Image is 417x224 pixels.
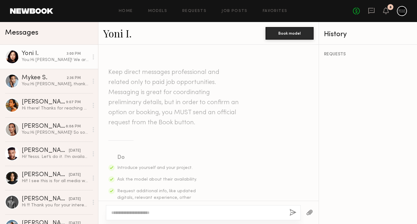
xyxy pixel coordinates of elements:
[263,9,288,13] a: Favorites
[22,81,89,87] div: You: Hi [PERSON_NAME], thank you for your response! We are wondering if there is any way you can ...
[22,99,66,105] div: [PERSON_NAME]
[324,52,412,57] div: REQUESTS
[22,123,66,130] div: [PERSON_NAME]
[5,29,38,36] span: Messages
[66,99,81,105] div: 9:07 PM
[117,166,193,170] span: Introduce yourself and your project.
[67,51,81,57] div: 3:00 PM
[22,130,89,136] div: You: Hi [PERSON_NAME]! So sorry for the delay- we are still waiting for client feedback. I hope t...
[22,148,69,154] div: [PERSON_NAME]
[117,189,196,206] span: Request additional info, like updated digitals, relevant experience, other skills, etc.
[66,124,81,130] div: 8:08 PM
[266,27,314,40] button: Book model
[22,105,89,111] div: Hi there! Thanks for reaching out, I could possibly make [DATE] work, but [DATE] is actually bett...
[22,57,89,63] div: You: Hi [PERSON_NAME]! We are waiting on final timing for the shoot and then i will send out an o...
[108,67,240,128] header: Keep direct messages professional and related only to paid job opportunities. Messaging is great ...
[22,202,89,208] div: Hi !!! Thank you for your interest! I am currently booked out until the end of October, I’ve reac...
[69,172,81,178] div: [DATE]
[22,51,67,57] div: Yoni I.
[324,31,412,38] div: History
[103,26,132,40] a: Yoni I.
[67,75,81,81] div: 2:36 PM
[119,9,133,13] a: Home
[22,172,69,178] div: [PERSON_NAME]
[22,154,89,160] div: Hi! Yesss. Let’s do it. I’m available.
[22,196,69,202] div: [PERSON_NAME]
[182,9,206,13] a: Requests
[266,30,314,36] a: Book model
[69,148,81,154] div: [DATE]
[69,196,81,202] div: [DATE]
[22,178,89,184] div: Hi!! I see this is for all media worldwide in perpetuity. Is this the intended usage for this adv...
[117,153,198,162] div: Do
[148,9,167,13] a: Models
[222,9,248,13] a: Job Posts
[22,75,67,81] div: Mykee S.
[117,177,197,182] span: Ask the model about their availability.
[389,6,392,9] div: 8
